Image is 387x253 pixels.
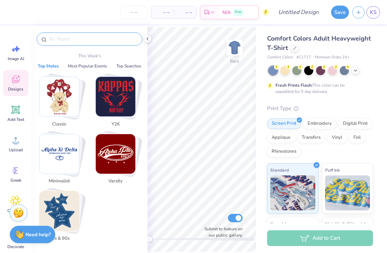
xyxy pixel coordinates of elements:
[156,9,170,16] span: – –
[4,208,27,219] span: Clipart & logos
[7,244,24,250] span: Decorate
[275,82,361,95] div: This color can be expedited for 5 day delivery.
[35,77,88,130] button: Stack Card Button Classic
[230,58,239,64] div: Back
[120,6,148,19] input: – –
[48,235,71,242] span: 80s & 90s
[270,175,315,210] img: Standard
[114,63,143,70] button: Top Searches
[91,77,144,130] button: Stack Card Button Y2K
[8,56,24,62] span: Image AI
[66,63,109,70] button: Most Popular Events
[201,226,243,238] label: Submit to feature on our public gallery.
[26,231,51,238] strong: Need help?
[10,178,21,183] span: Greek
[296,55,311,60] span: # C1717
[267,55,293,60] span: Comfort Colors
[270,166,289,174] span: Standard
[48,178,71,185] span: Minimalist
[36,63,61,70] button: Top Styles
[325,166,340,174] span: Puff Ink
[267,34,371,52] span: Comfort Colors Adult Heavyweight T-Shirt
[267,132,295,143] div: Applique
[104,121,127,128] span: Y2K
[325,220,366,227] span: Metallic & Glitter Ink
[270,220,287,227] span: Neon Ink
[104,178,127,185] span: Varsity
[267,146,301,157] div: Rhinestones
[40,77,79,116] img: Classic
[35,134,88,188] button: Stack Card Button Minimalist
[9,147,23,153] span: Upload
[146,236,153,243] div: Accessibility label
[315,55,350,60] span: Minimum Order: 24 +
[48,121,71,128] span: Classic
[91,134,144,188] button: Stack Card Button Varsity
[78,53,101,59] p: This Week's
[228,41,242,55] img: Back
[96,77,135,116] img: Y2K
[35,191,88,245] button: Stack Card Button 80s & 90s
[48,36,138,43] input: Try "Alpha"
[8,86,23,92] span: Designs
[366,6,380,19] a: KS
[267,118,301,129] div: Screen Print
[297,132,325,143] div: Transfers
[7,117,24,122] span: Add Text
[303,118,336,129] div: Embroidery
[273,5,324,19] input: Untitled Design
[370,8,377,16] span: KS
[331,6,349,19] button: Save
[325,175,370,210] img: Puff Ink
[222,9,231,16] span: N/A
[96,134,135,174] img: Varsity
[178,9,192,16] span: – –
[40,134,79,174] img: Minimalist
[349,132,365,143] div: Foil
[275,82,313,88] strong: Fresh Prints Flash:
[327,132,347,143] div: Vinyl
[235,10,242,15] span: Free
[40,191,79,231] img: 80s & 90s
[267,104,373,113] div: Print Type
[338,118,372,129] div: Digital Print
